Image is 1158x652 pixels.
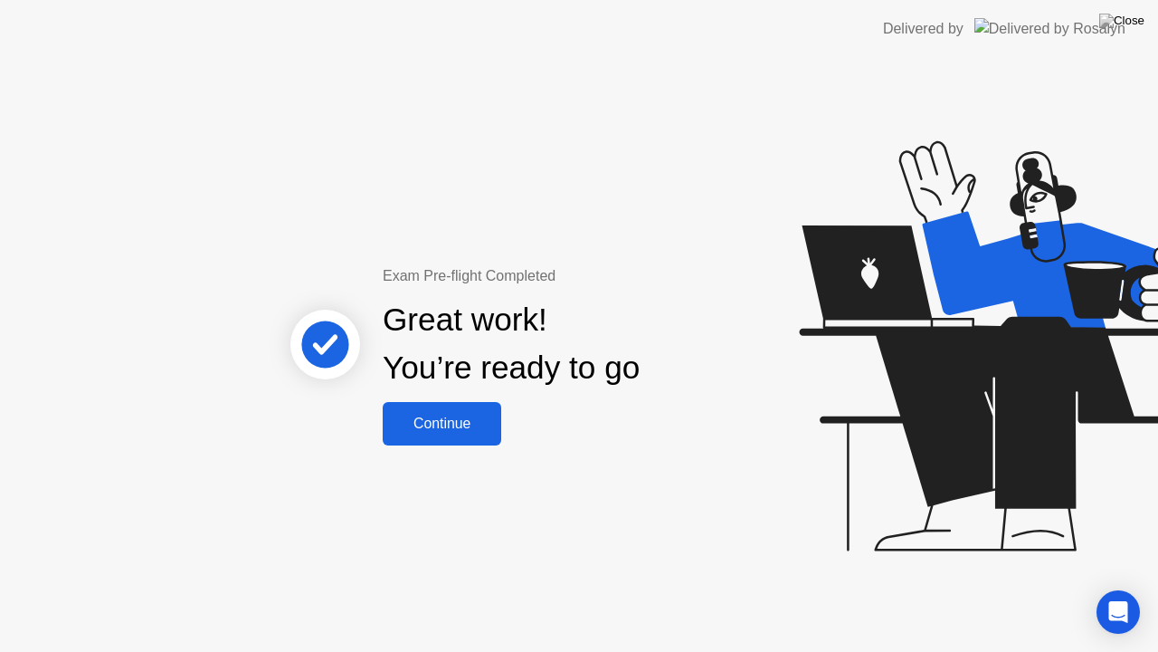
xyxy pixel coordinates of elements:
div: Continue [388,416,496,432]
button: Continue [383,402,501,446]
div: Delivered by [883,18,963,40]
img: Close [1099,14,1144,28]
img: Delivered by Rosalyn [974,18,1125,39]
div: Exam Pre-flight Completed [383,265,756,287]
div: Great work! You’re ready to go [383,296,640,392]
div: Open Intercom Messenger [1096,590,1140,634]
